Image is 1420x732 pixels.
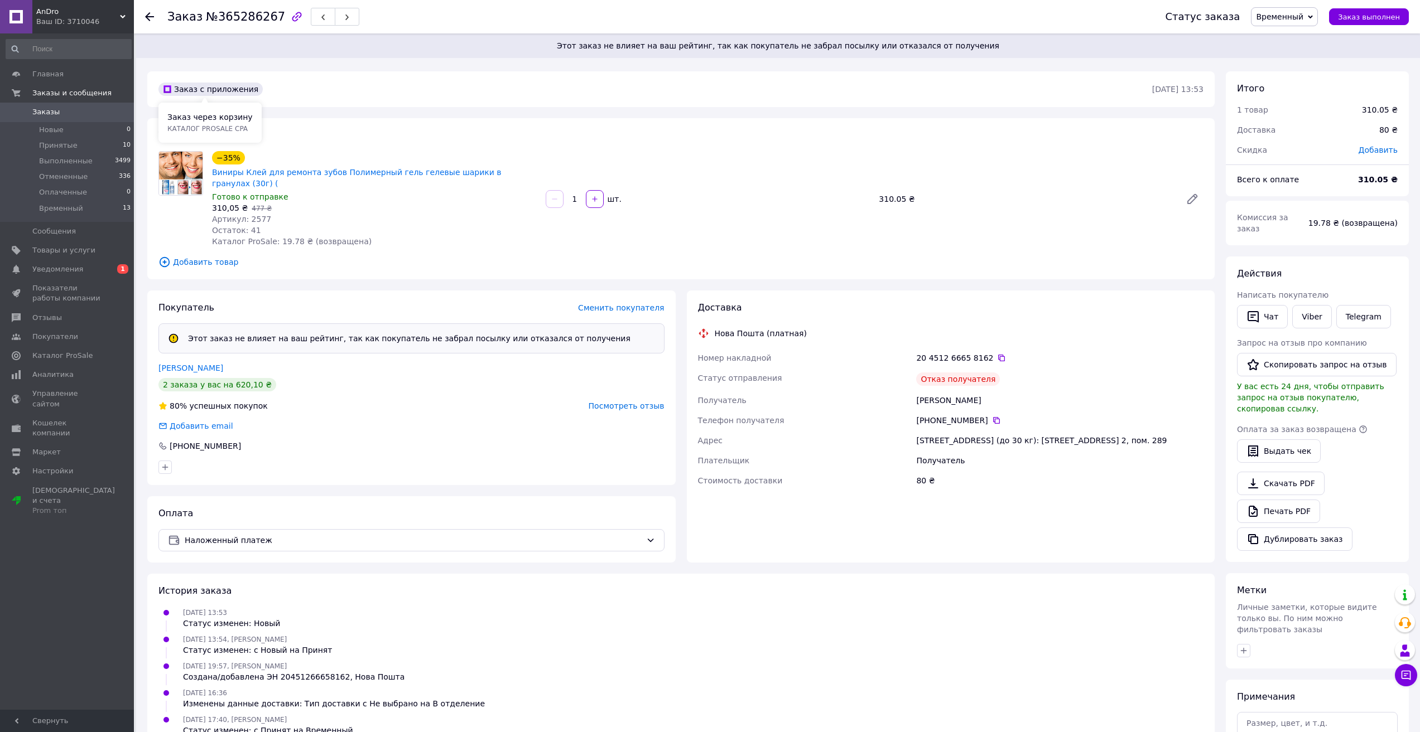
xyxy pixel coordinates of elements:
[698,374,782,382] span: Статус отправления
[32,418,103,438] span: Кошелек компании
[1237,105,1268,114] span: 1 товар
[914,430,1206,450] div: [STREET_ADDRESS] (до 30 кг): [STREET_ADDRESS] 2, пом. 289
[158,585,232,596] span: История заказа
[158,363,223,372] a: [PERSON_NAME]
[1237,425,1356,434] span: Оплата за заказ возвращена
[698,302,742,313] span: Доставка
[698,416,784,425] span: Телефон получателя
[1358,175,1398,184] b: 310.05 ₴
[183,698,485,709] div: Изменены данные доставки: Тип доставки с Не выбрано на В отделение
[36,7,120,17] span: AnDro
[127,125,131,135] span: 0
[183,671,405,682] div: Создана/добавлена ЭН 20451266658162, Нова Пошта
[589,401,665,410] span: Посмотреть отзыв
[916,415,1204,426] div: [PHONE_NUMBER]
[158,400,268,411] div: успешных покупок
[32,88,112,98] span: Заказы и сообщения
[150,40,1407,51] span: Этот заказ не влияет на ваш рейтинг, так как покупатель не забрал посылку или отказался от получения
[184,333,635,344] div: Этот заказ не влияет на ваш рейтинг, так как покупатель не забрал посылку или отказался от получения
[1237,382,1384,413] span: У вас есть 24 дня, чтобы отправить запрос на отзыв покупателю, скопировав ссылку.
[212,226,261,235] span: Остаток: 41
[916,372,1000,386] div: Отказ получателя
[183,644,332,656] div: Статус изменен: с Новый на Принят
[117,264,128,274] span: 1
[1359,146,1398,154] span: Добавить
[1237,125,1275,134] span: Доставка
[32,389,103,409] span: Управление сайтом
[119,172,131,182] span: 336
[206,10,285,23] span: №365286267
[252,205,272,212] span: 477 ₴
[1237,585,1267,595] span: Метки
[32,506,115,516] div: Prom топ
[169,440,242,452] div: [PHONE_NUMBER]
[1237,338,1367,347] span: Запрос на отзыв про компанию
[32,351,93,361] span: Каталог ProSale
[1237,213,1288,233] span: Комиссия за заказ
[158,378,276,391] div: 2 заказа у вас на 620,10 ₴
[1237,290,1328,299] span: Написать покупателю
[183,716,287,724] span: [DATE] 17:40, [PERSON_NAME]
[1329,8,1409,25] button: Заказ выполнен
[1237,268,1282,279] span: Действия
[115,156,131,166] span: 3499
[698,476,783,485] span: Стоимость доставки
[36,17,134,27] div: Ваш ID: 3710046
[578,303,664,312] span: Сменить покупателя
[212,237,372,246] span: Каталог ProSale: 19.78 ₴ (возвращена)
[158,256,1204,268] span: Добавить товар
[183,618,280,629] div: Статус изменен: Новый
[1181,188,1204,210] a: Редактировать
[1237,603,1377,634] span: Личные заметки, которые видите только вы. По ним можно фильтровать заказы
[39,125,64,135] span: Новые
[1237,527,1352,551] button: Дублировать заказ
[39,156,93,166] span: Выполненные
[1373,118,1404,142] div: 80 ₴
[32,466,73,476] span: Настройки
[170,401,187,410] span: 80%
[1165,11,1240,22] div: Статус заказа
[32,447,61,457] span: Маркет
[183,636,287,643] span: [DATE] 13:54, [PERSON_NAME]
[212,151,245,164] div: −35%
[39,187,87,197] span: Оплаченные
[32,69,64,79] span: Главная
[167,10,203,23] span: Заказ
[1362,104,1398,115] div: 310.05 ₴
[39,140,78,151] span: Принятые
[1237,305,1288,328] button: Чат
[167,125,248,133] span: каталог ProSale CPA
[183,689,227,697] span: [DATE] 16:36
[698,353,772,362] span: Номер накладной
[1395,664,1417,686] button: Чат с покупателем
[127,187,131,197] span: 0
[32,264,83,274] span: Уведомления
[698,456,750,465] span: Плательщик
[32,245,95,255] span: Товары и услуги
[32,313,62,323] span: Отзывы
[914,450,1206,471] div: Получатель
[169,420,234,432] div: Добавить email
[32,226,76,236] span: Сообщения
[32,283,103,303] span: Показатели работы компании
[1237,353,1397,376] button: Скопировать запрос на отзыв
[712,328,810,339] div: Нова Пошта (платная)
[1152,85,1204,94] time: [DATE] 13:53
[1336,305,1391,328] a: Telegram
[32,370,74,380] span: Аналитика
[123,140,131,151] span: 10
[916,352,1204,363] div: 20 4512 6665 8162
[32,332,78,342] span: Покупатели
[123,203,131,214] span: 13
[698,396,747,405] span: Получатель
[1237,500,1320,523] a: Печать PDF
[158,83,263,96] div: Заказ с приложения
[1237,83,1264,94] span: Итого
[157,420,234,432] div: Добавить email
[6,39,132,59] input: Поиск
[212,168,502,188] a: Виниры Клей для ремонта зубов Полимерный гель гелевые шарики в гранулах (30г) (
[1237,439,1321,463] button: Выдать чек
[158,508,193,518] span: Оплата
[158,103,262,143] div: Заказ через корзину
[32,107,60,117] span: Заказы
